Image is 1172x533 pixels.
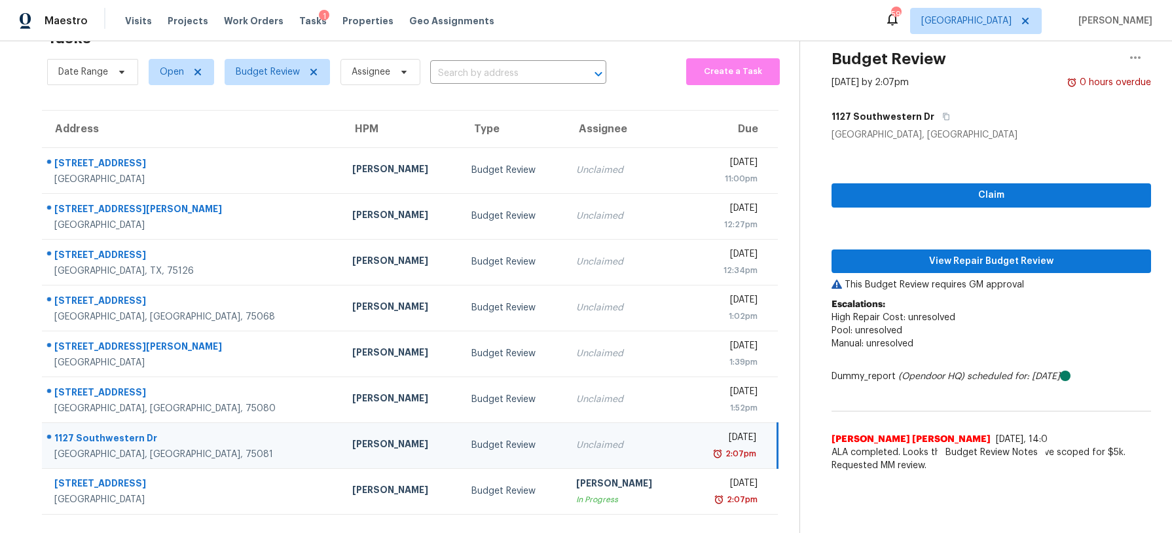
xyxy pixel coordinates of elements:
[576,255,674,268] div: Unclaimed
[832,433,991,446] span: [PERSON_NAME] [PERSON_NAME]
[54,265,331,278] div: [GEOGRAPHIC_DATA], TX, 75126
[54,448,331,461] div: [GEOGRAPHIC_DATA], [GEOGRAPHIC_DATA], 75081
[54,356,331,369] div: [GEOGRAPHIC_DATA]
[832,52,946,65] h2: Budget Review
[54,340,331,356] div: [STREET_ADDRESS][PERSON_NAME]
[832,249,1151,274] button: View Repair Budget Review
[686,58,780,85] button: Create a Task
[695,293,758,310] div: [DATE]
[54,156,331,173] div: [STREET_ADDRESS]
[832,326,902,335] span: Pool: unresolved
[352,392,450,408] div: [PERSON_NAME]
[576,393,674,406] div: Unclaimed
[576,301,674,314] div: Unclaimed
[54,310,331,323] div: [GEOGRAPHIC_DATA], [GEOGRAPHIC_DATA], 75068
[891,8,900,21] div: 59
[832,446,1151,472] span: ALA completed. Looks the pool need repairs. I have scoped for $5k. Requested MM review.
[898,372,964,381] i: (Opendoor HQ)
[54,248,331,265] div: [STREET_ADDRESS]
[471,210,555,223] div: Budget Review
[471,301,555,314] div: Budget Review
[1077,76,1151,89] div: 0 hours overdue
[695,356,758,369] div: 1:39pm
[695,248,758,264] div: [DATE]
[352,162,450,179] div: [PERSON_NAME]
[832,339,913,348] span: Manual: unresolved
[409,14,494,28] span: Geo Assignments
[54,294,331,310] div: [STREET_ADDRESS]
[842,253,1141,270] span: View Repair Budget Review
[693,64,773,79] span: Create a Task
[842,187,1141,204] span: Claim
[471,485,555,498] div: Budget Review
[967,372,1060,381] i: scheduled for: [DATE]
[832,128,1151,141] div: [GEOGRAPHIC_DATA], [GEOGRAPHIC_DATA]
[45,14,88,28] span: Maestro
[576,164,674,177] div: Unclaimed
[724,493,758,506] div: 2:07pm
[42,111,342,147] th: Address
[566,111,685,147] th: Assignee
[54,219,331,232] div: [GEOGRAPHIC_DATA]
[352,65,390,79] span: Assignee
[54,432,331,448] div: 1127 Southwestern Dr
[832,313,955,322] span: High Repair Cost: unresolved
[695,310,758,323] div: 1:02pm
[352,437,450,454] div: [PERSON_NAME]
[685,111,778,147] th: Due
[695,339,758,356] div: [DATE]
[471,393,555,406] div: Budget Review
[1067,76,1077,89] img: Overdue Alarm Icon
[471,347,555,360] div: Budget Review
[832,300,885,309] b: Escalations:
[695,264,758,277] div: 12:34pm
[832,110,934,123] h5: 1127 Southwestern Dr
[54,386,331,402] div: [STREET_ADDRESS]
[58,65,108,79] span: Date Range
[832,370,1151,383] div: Dummy_report
[236,65,300,79] span: Budget Review
[319,10,329,23] div: 1
[695,202,758,218] div: [DATE]
[299,16,327,26] span: Tasks
[576,347,674,360] div: Unclaimed
[54,202,331,219] div: [STREET_ADDRESS][PERSON_NAME]
[54,493,331,506] div: [GEOGRAPHIC_DATA]
[352,300,450,316] div: [PERSON_NAME]
[695,156,758,172] div: [DATE]
[54,402,331,415] div: [GEOGRAPHIC_DATA], [GEOGRAPHIC_DATA], 75080
[471,255,555,268] div: Budget Review
[160,65,184,79] span: Open
[832,183,1151,208] button: Claim
[576,439,674,452] div: Unclaimed
[430,64,570,84] input: Search by address
[723,447,756,460] div: 2:07pm
[996,435,1048,444] span: [DATE], 14:0
[1073,14,1152,28] span: [PERSON_NAME]
[471,164,555,177] div: Budget Review
[695,218,758,231] div: 12:27pm
[168,14,208,28] span: Projects
[54,477,331,493] div: [STREET_ADDRESS]
[576,210,674,223] div: Unclaimed
[342,14,394,28] span: Properties
[695,172,758,185] div: 11:00pm
[695,401,758,414] div: 1:52pm
[589,65,608,83] button: Open
[576,493,674,506] div: In Progress
[224,14,284,28] span: Work Orders
[47,31,91,45] h2: Tasks
[352,483,450,500] div: [PERSON_NAME]
[695,431,756,447] div: [DATE]
[921,14,1012,28] span: [GEOGRAPHIC_DATA]
[714,493,724,506] img: Overdue Alarm Icon
[352,208,450,225] div: [PERSON_NAME]
[54,173,331,186] div: [GEOGRAPHIC_DATA]
[125,14,152,28] span: Visits
[352,346,450,362] div: [PERSON_NAME]
[832,76,909,89] div: [DATE] by 2:07pm
[695,385,758,401] div: [DATE]
[832,278,1151,291] p: This Budget Review requires GM approval
[695,477,758,493] div: [DATE]
[471,439,555,452] div: Budget Review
